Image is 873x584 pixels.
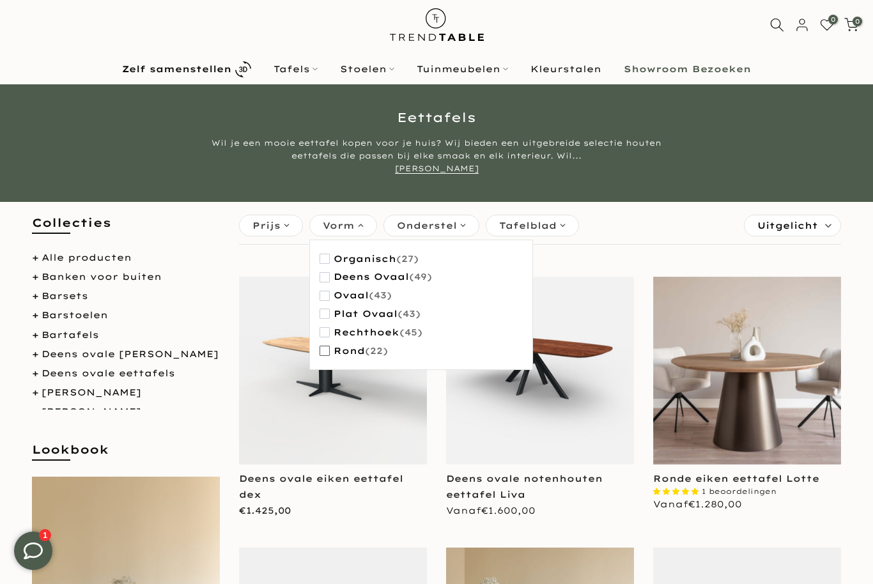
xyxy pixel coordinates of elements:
[42,290,88,302] a: Barsets
[745,215,840,236] label: Sorteren:Uitgelicht
[369,290,392,301] span: (43)
[828,15,838,24] span: 0
[42,367,175,379] a: Deens ovale eettafels
[757,215,818,236] span: Uitgelicht
[844,18,858,32] a: 0
[820,18,834,32] a: 0
[624,65,751,73] b: Showroom Bezoeken
[395,164,479,174] a: [PERSON_NAME]
[32,442,220,470] h5: Lookbook
[365,346,388,357] span: (22)
[329,61,406,77] a: Stoelen
[32,215,220,243] h5: Collecties
[111,58,263,81] a: Zelf samenstellen
[446,505,536,516] span: Vanaf
[653,473,819,484] a: Ronde eiken eettafel Lotte
[334,346,365,357] span: rond
[320,342,388,360] button: rond
[334,290,369,301] span: ovaal
[42,348,219,360] a: Deens ovale [PERSON_NAME]
[42,329,99,341] a: Bartafels
[688,498,742,510] span: €1.280,00
[239,505,291,516] span: €1.425,00
[263,61,329,77] a: Tafels
[481,505,536,516] span: €1.600,00
[396,254,419,265] span: (27)
[446,473,603,500] a: Deens ovale notenhouten eettafel Liva
[323,219,355,233] span: Vorm
[42,271,162,282] a: Banken voor buiten
[334,327,399,338] span: rechthoek
[397,219,457,233] span: Onderstel
[398,309,421,319] span: (43)
[653,487,702,496] span: 5.00 stars
[653,498,742,510] span: Vanaf
[613,61,762,77] a: Showroom Bezoeken
[197,137,676,175] div: Wil je een mooie eettafel kopen voor je huis? Wij bieden een uitgebreide selectie houten eettafel...
[1,519,65,583] iframe: toggle-frame
[320,323,422,342] button: rechthoek
[320,305,421,323] button: plat ovaal
[122,65,231,73] b: Zelf samenstellen
[42,387,141,398] a: [PERSON_NAME]
[320,286,392,305] button: ovaal
[334,254,396,265] span: organisch
[520,61,613,77] a: Kleurstalen
[399,327,422,338] span: (45)
[334,309,398,319] span: plat ovaal
[252,219,281,233] span: Prijs
[63,111,810,124] h1: Eettafels
[334,272,409,282] span: deens ovaal
[42,309,108,321] a: Barstoelen
[409,272,432,282] span: (49)
[406,61,520,77] a: Tuinmeubelen
[853,17,862,26] span: 0
[499,219,557,233] span: Tafelblad
[320,250,419,268] button: organisch
[702,487,776,496] span: 1 beoordelingen
[239,473,403,500] a: Deens ovale eiken eettafel dex
[320,268,432,286] button: deens ovaal
[42,406,141,417] a: [PERSON_NAME]
[42,252,132,263] a: Alle producten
